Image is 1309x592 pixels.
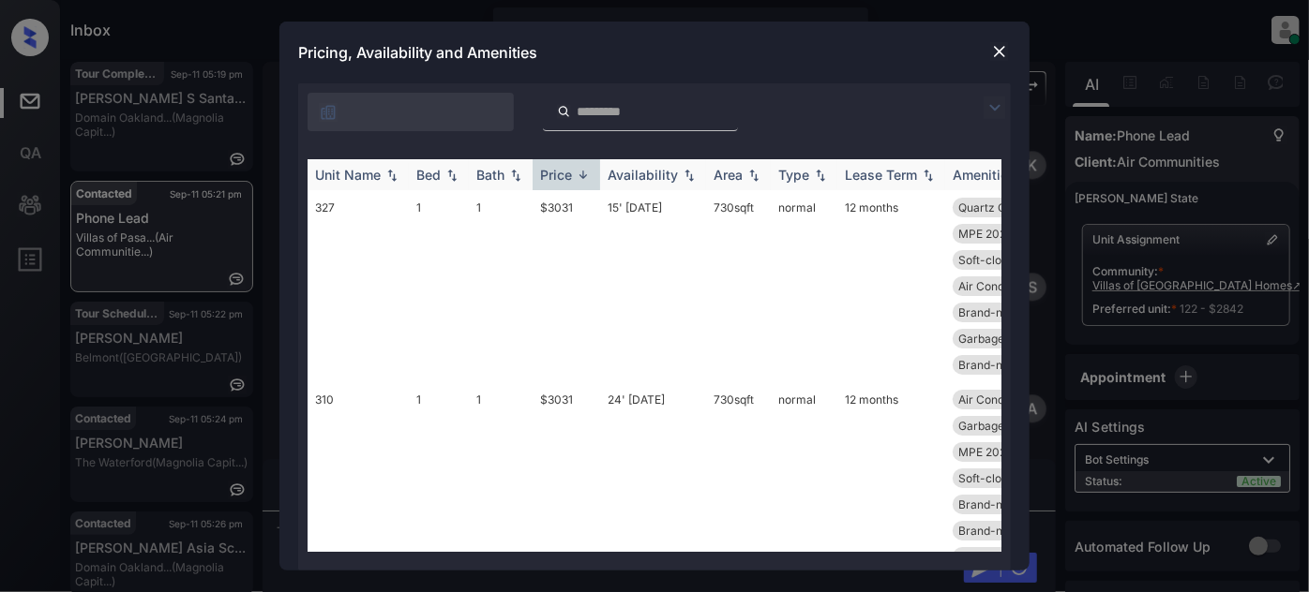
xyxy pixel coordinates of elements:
div: Area [714,167,743,183]
img: sorting [745,169,763,182]
span: Brand-new Bathr... [958,358,1058,372]
img: sorting [383,169,401,182]
img: sorting [680,169,699,182]
span: Quartz Counters [958,200,1046,215]
img: sorting [506,169,525,182]
span: MPE 2023 Entry ... [958,227,1055,241]
img: sorting [811,169,830,182]
td: 15' [DATE] [600,190,706,382]
div: Type [778,167,809,183]
td: $3031 [533,190,600,382]
span: Air Conditioner [958,392,1038,407]
div: Pricing, Availability and Amenities [279,22,1030,83]
div: Bath [476,167,504,183]
div: Lease Term [845,167,917,183]
span: 2014 Wood Floor... [958,550,1055,564]
td: 1 [469,190,533,382]
span: Brand-new Kitch... [958,305,1057,319]
span: Brand-new Bathr... [958,497,1058,511]
span: MPE 2023 Entry ... [958,445,1055,459]
span: Garbage disposa... [958,419,1056,433]
span: Brand-new Kitch... [958,524,1057,538]
span: Garbage disposa... [958,332,1056,346]
img: sorting [574,168,593,182]
img: sorting [919,169,938,182]
td: 12 months [837,190,945,382]
div: Unit Name [315,167,381,183]
div: Price [540,167,572,183]
img: icon-zuma [557,103,571,120]
div: Amenities [953,167,1016,183]
td: normal [771,190,837,382]
span: Soft-close Draw... [958,471,1053,485]
td: 327 [308,190,409,382]
td: 730 sqft [706,190,771,382]
img: sorting [443,169,461,182]
div: Bed [416,167,441,183]
img: close [990,42,1009,61]
span: Soft-close Cabi... [958,253,1049,267]
span: Air Conditioner [958,279,1038,293]
img: icon-zuma [319,103,338,122]
td: 1 [409,190,469,382]
div: Availability [608,167,678,183]
img: icon-zuma [984,96,1006,119]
